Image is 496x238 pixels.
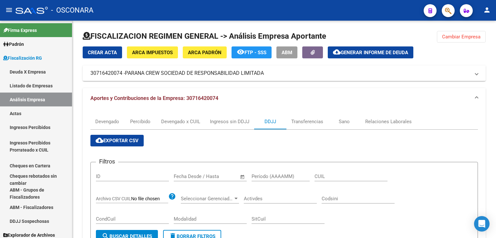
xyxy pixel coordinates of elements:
input: End date [201,174,232,179]
div: Sano [339,118,350,125]
button: ABM [276,46,297,58]
span: Aportes y Contribuciones de la Empresa: 30716420074 [90,95,218,101]
button: Cambiar Empresa [437,31,486,43]
mat-icon: cloud_download [333,48,341,56]
div: Ingresos sin DDJJ [210,118,249,125]
button: ARCA Impuestos [127,46,178,58]
div: DDJJ [264,118,276,125]
div: Relaciones Laborales [365,118,412,125]
mat-icon: cloud_download [96,136,103,144]
span: Padrón [3,41,24,48]
span: Crear Acta [88,50,117,55]
span: Fiscalización RG [3,55,42,62]
div: Open Intercom Messenger [474,216,490,232]
div: Devengado [95,118,119,125]
h1: FISCALIZACION REGIMEN GENERAL -> Análisis Empresa Aportante [83,31,326,41]
span: PARANA CREW SOCIEDAD DE RESPONSABILIDAD LIMITADA [125,70,264,77]
button: FTP - SSS [232,46,272,58]
span: ARCA Padrón [188,50,222,55]
span: - OSCONARA [51,3,93,17]
mat-icon: person [483,6,491,14]
div: Devengado x CUIL [161,118,200,125]
button: Open calendar [239,173,246,181]
mat-expansion-panel-header: 30716420074 -PARANA CREW SOCIEDAD DE RESPONSABILIDAD LIMITADA [83,65,486,81]
mat-panel-title: 30716420074 - [90,70,470,77]
span: Firma Express [3,27,37,34]
span: ABM [282,50,292,55]
span: Cambiar Empresa [442,34,480,40]
h3: Filtros [96,157,118,166]
mat-expansion-panel-header: Aportes y Contribuciones de la Empresa: 30716420074 [83,88,486,109]
span: Generar informe de deuda [341,50,408,55]
span: FTP - SSS [244,50,266,55]
div: Transferencias [291,118,323,125]
span: Archivo CSV CUIL [96,196,131,201]
mat-icon: remove_red_eye [237,48,244,56]
span: Exportar CSV [96,138,139,144]
button: Exportar CSV [90,135,144,146]
mat-icon: help [168,193,176,200]
button: Crear Acta [83,46,122,58]
span: Seleccionar Gerenciador [181,196,233,202]
input: Archivo CSV CUIL [131,196,168,202]
button: ARCA Padrón [183,46,227,58]
button: Generar informe de deuda [328,46,413,58]
span: ARCA Impuestos [132,50,173,55]
div: Percibido [130,118,150,125]
mat-icon: menu [5,6,13,14]
input: Start date [174,174,195,179]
